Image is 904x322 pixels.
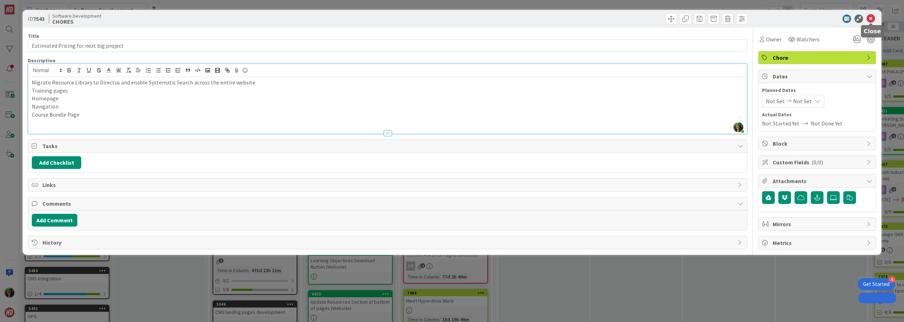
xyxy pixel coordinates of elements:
[889,276,895,283] div: 4
[52,19,101,24] b: CHORES
[32,214,77,227] button: Add Comment
[32,94,743,103] p: Homepage
[28,57,55,64] span: Description
[32,78,743,87] p: Migrate Resource Library to Directus and enable Systematic Search across the entire website
[52,13,101,19] span: Software Development
[773,177,863,185] span: Attachments
[811,159,823,166] span: ( 0/0 )
[773,72,863,81] span: Dates
[32,111,743,119] p: Course Bundle Page
[863,281,890,288] div: Get Started
[42,181,734,189] span: Links
[32,156,81,169] button: Add Checklist
[42,238,734,247] span: History
[773,220,863,228] span: Mirrors
[766,97,785,105] span: Not Set
[773,239,863,247] span: Metrics
[733,122,743,132] img: zMbp8UmSkcuFrGHA6WMwLokxENeDinhm.jpg
[766,35,782,43] span: Owner
[773,53,863,62] span: Chore
[33,15,44,22] b: 7543
[773,139,863,148] span: Block
[32,87,743,95] p: Training pages
[42,199,734,208] span: Comments
[762,87,872,94] span: Planned Dates
[864,28,881,35] h5: Close
[811,119,843,128] span: Not Done Yet
[32,103,743,111] p: Navigation
[857,278,895,290] div: Open Get Started checklist, remaining modules: 4
[762,119,799,128] span: Not Started Yet
[28,33,39,39] label: Title
[28,14,44,23] span: ID
[28,39,747,52] input: type card name here...
[793,97,812,105] span: Not Set
[42,142,734,150] span: Tasks
[797,35,820,43] span: Watchers
[762,111,872,118] span: Actual Dates
[773,158,863,166] span: Custom Fields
